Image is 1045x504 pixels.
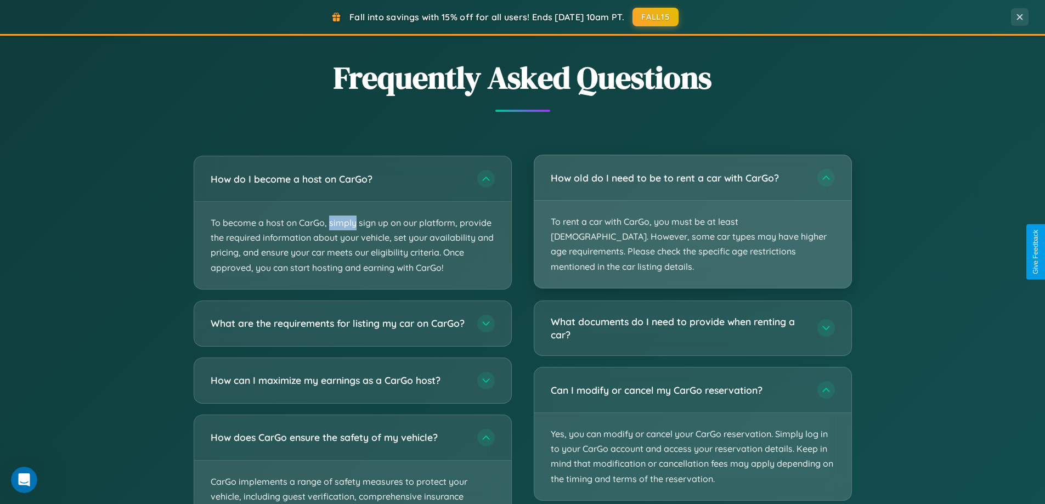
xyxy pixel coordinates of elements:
[211,373,466,387] h3: How can I maximize my earnings as a CarGo host?
[211,431,466,444] h3: How does CarGo ensure the safety of my vehicle?
[211,316,466,330] h3: What are the requirements for listing my car on CarGo?
[194,56,852,99] h2: Frequently Asked Questions
[534,201,851,288] p: To rent a car with CarGo, you must be at least [DEMOGRAPHIC_DATA]. However, some car types may ha...
[551,315,806,342] h3: What documents do I need to provide when renting a car?
[551,383,806,397] h3: Can I modify or cancel my CarGo reservation?
[1032,230,1040,274] div: Give Feedback
[551,171,806,185] h3: How old do I need to be to rent a car with CarGo?
[11,467,37,493] iframe: Intercom live chat
[194,202,511,289] p: To become a host on CarGo, simply sign up on our platform, provide the required information about...
[632,8,679,26] button: FALL15
[534,413,851,500] p: Yes, you can modify or cancel your CarGo reservation. Simply log in to your CarGo account and acc...
[349,12,624,22] span: Fall into savings with 15% off for all users! Ends [DATE] 10am PT.
[211,172,466,186] h3: How do I become a host on CarGo?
